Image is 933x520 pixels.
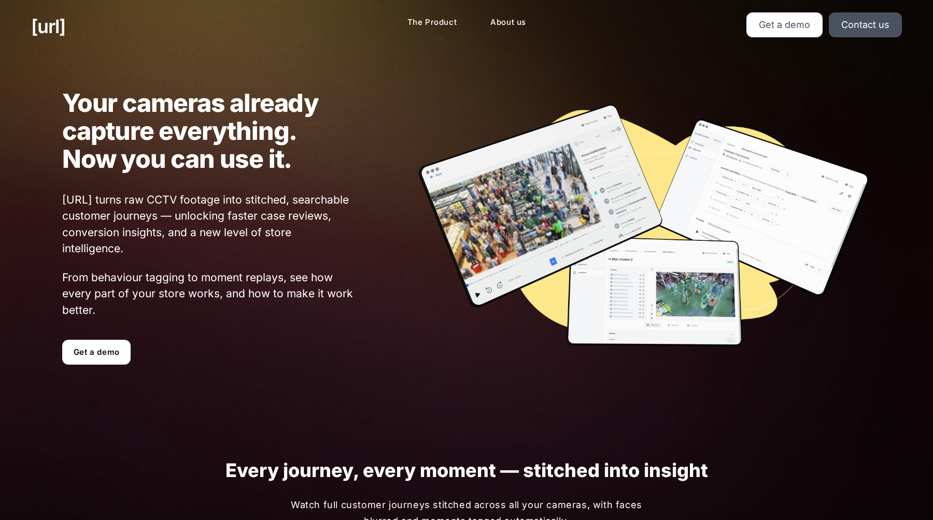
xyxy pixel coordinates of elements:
a: About us [482,12,534,33]
a: [URL] [31,12,65,40]
span: From behaviour tagging to moment replays, see how every part of your store works, and how to make... [62,269,355,319]
a: Contact us [829,12,902,37]
a: Get a demo [746,12,823,37]
span: [URL] turns raw CCTV footage into stitched, searchable customer journeys — unlocking faster case ... [62,192,355,257]
h1: Your cameras already capture everything. Now you can use it. [62,89,355,173]
a: Get a demo [62,340,131,365]
h1: Every journey, every moment — stitched into insight [68,460,865,481]
a: The Product [399,12,465,33]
